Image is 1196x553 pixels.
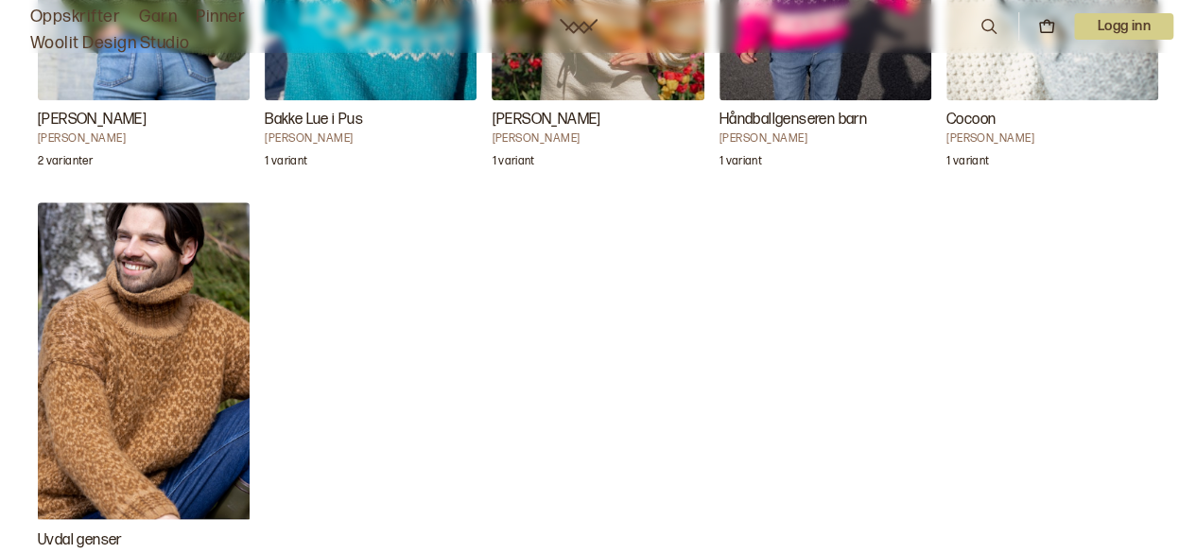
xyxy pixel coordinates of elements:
[492,109,703,131] h3: [PERSON_NAME]
[1074,13,1173,40] p: Logg inn
[265,154,307,173] p: 1 variant
[560,19,598,34] a: Woolit
[196,4,245,30] a: Pinner
[38,154,93,173] p: 2 varianter
[946,131,1158,147] h4: [PERSON_NAME]
[719,131,931,147] h4: [PERSON_NAME]
[265,109,477,131] h3: Bakke Lue i Pus
[30,30,190,57] a: Woolit Design Studio
[139,4,177,30] a: Garn
[38,202,250,520] img: Iselin HafseidUvdal genser
[946,154,989,173] p: 1 variant
[38,529,250,552] h3: Uvdal genser
[492,131,703,147] h4: [PERSON_NAME]
[30,4,120,30] a: Oppskrifter
[492,154,534,173] p: 1 variant
[38,131,250,147] h4: [PERSON_NAME]
[719,154,762,173] p: 1 variant
[946,109,1158,131] h3: Cocoon
[719,109,931,131] h3: Håndballgenseren barn
[38,109,250,131] h3: [PERSON_NAME]
[265,131,477,147] h4: [PERSON_NAME]
[1074,13,1173,40] button: User dropdown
